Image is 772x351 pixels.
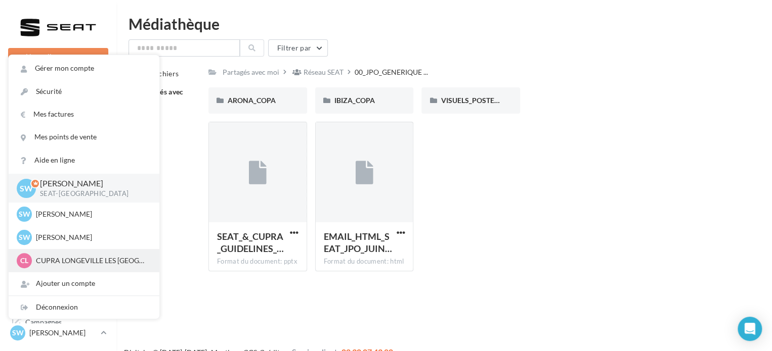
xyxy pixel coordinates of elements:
span: SW [12,328,24,338]
a: Calendrier [6,253,110,274]
a: Campagnes [6,177,110,198]
div: Médiathèque [128,16,760,31]
a: PLV et print personnalisable [6,277,110,307]
p: CUPRA LONGEVILLE LES [GEOGRAPHIC_DATA] [36,256,147,266]
a: Sécurité [9,80,159,103]
div: Ajouter un compte [9,272,159,295]
span: IBIZA_COPA [334,96,375,105]
div: Format du document: html [324,257,405,266]
p: SEAT-[GEOGRAPHIC_DATA] [40,189,143,198]
a: Contacts [6,202,110,223]
a: Médiathèque [6,227,110,248]
a: Mes factures [9,103,159,126]
div: Partagés avec moi [223,67,279,77]
a: Mes points de vente [9,126,159,148]
p: [PERSON_NAME] [29,328,97,338]
a: Boîte de réception22 [6,126,110,147]
span: CL [20,256,28,266]
button: Notifications 3 [6,76,106,97]
a: SW [PERSON_NAME] [8,323,108,342]
span: 00_JPO_GENERIQUE ... [355,67,428,77]
div: Format du document: pptx [217,257,298,266]
span: ARONA_COPA [228,96,276,105]
p: [PERSON_NAME] [40,178,143,189]
p: [PERSON_NAME] [36,232,147,242]
span: EMAIL_HTML_SEAT_JPO_JUIN2025 [324,231,392,254]
button: Nouvelle campagne [8,48,108,65]
span: SEAT_&_CUPRA_GUIDELINES_JPO_2025 [217,231,284,254]
button: Filtrer par [268,39,328,57]
a: Aide en ligne [9,149,159,172]
span: SW [19,209,30,219]
span: SW [20,182,33,194]
div: Réseau SEAT [304,67,344,77]
span: Partagés avec moi [138,87,184,106]
span: VISUELS_POSTERS [441,96,502,105]
p: [PERSON_NAME] [36,209,147,219]
a: Gérer mon compte [9,57,159,80]
a: Opérations [6,101,110,122]
div: Déconnexion [9,296,159,319]
span: SW [19,232,30,242]
a: Visibilité en ligne [6,152,110,173]
div: Open Intercom Messenger [738,317,762,341]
